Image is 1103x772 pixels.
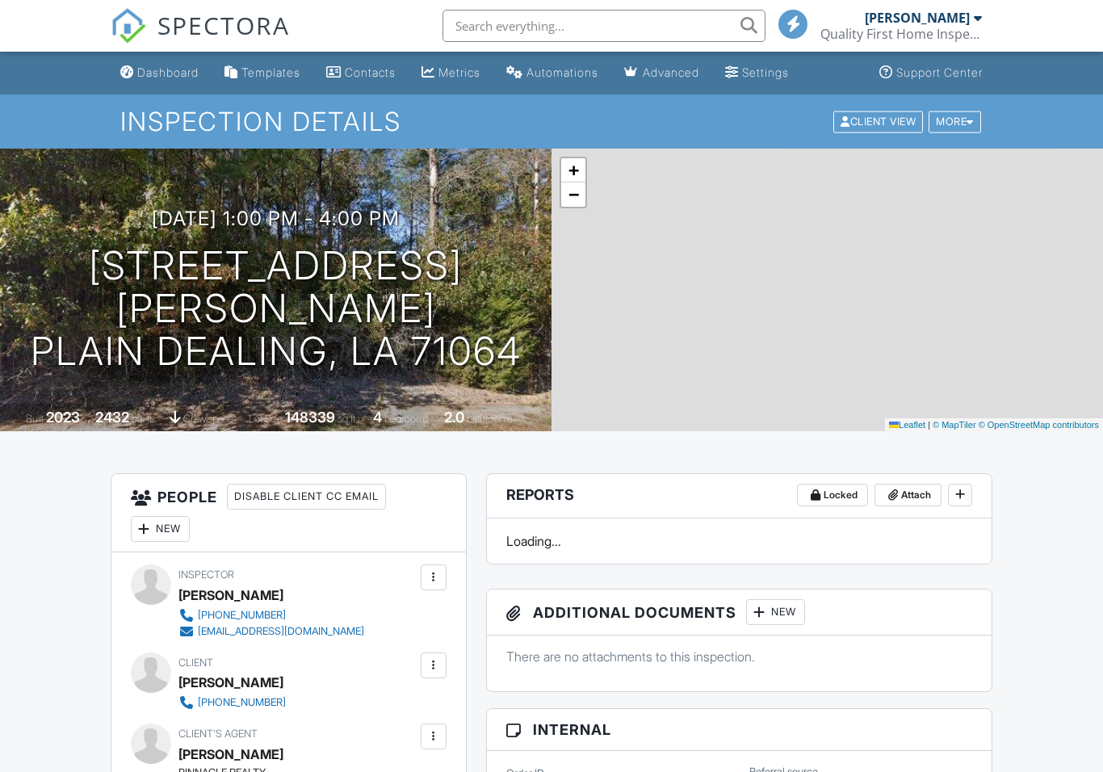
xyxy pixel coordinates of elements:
[561,158,585,183] a: Zoom in
[979,420,1099,430] a: © OpenStreetMap contributors
[178,670,283,694] div: [PERSON_NAME]
[500,58,605,88] a: Automations (Basic)
[178,569,234,581] span: Inspector
[373,409,382,426] div: 4
[111,474,466,552] h3: People
[178,657,213,669] span: Client
[183,413,233,425] span: crawlspace
[467,413,513,425] span: bathrooms
[178,728,258,740] span: Client's Agent
[111,8,146,44] img: The Best Home Inspection Software - Spectora
[933,420,976,430] a: © MapTiler
[487,709,992,751] h3: Internal
[526,65,598,79] div: Automations
[131,516,190,542] div: New
[285,409,335,426] div: 148339
[95,409,129,426] div: 2432
[415,58,487,88] a: Metrics
[487,589,992,636] h3: Additional Documents
[742,65,789,79] div: Settings
[198,609,286,622] div: [PHONE_NUMBER]
[873,58,989,88] a: Support Center
[618,58,706,88] a: Advanced
[26,413,44,425] span: Built
[444,409,464,426] div: 2.0
[896,65,983,79] div: Support Center
[719,58,795,88] a: Settings
[928,420,930,430] span: |
[929,111,981,132] div: More
[384,413,429,425] span: bedrooms
[561,183,585,207] a: Zoom out
[114,58,205,88] a: Dashboard
[227,484,386,510] div: Disable Client CC Email
[249,413,283,425] span: Lot Size
[178,623,364,640] a: [EMAIL_ADDRESS][DOMAIN_NAME]
[241,65,300,79] div: Templates
[832,115,927,127] a: Client View
[26,245,526,372] h1: [STREET_ADDRESS][PERSON_NAME] Plain Dealing, LA 71064
[833,111,923,132] div: Client View
[120,107,982,136] h1: Inspection Details
[152,208,400,229] h3: [DATE] 1:00 pm - 4:00 pm
[218,58,307,88] a: Templates
[178,742,283,766] a: [PERSON_NAME]
[178,583,283,607] div: [PERSON_NAME]
[643,65,699,79] div: Advanced
[889,420,925,430] a: Leaflet
[157,8,290,42] span: SPECTORA
[506,648,972,665] p: There are no attachments to this inspection.
[198,696,286,709] div: [PHONE_NUMBER]
[137,65,199,79] div: Dashboard
[442,10,765,42] input: Search everything...
[178,694,286,711] a: [PHONE_NUMBER]
[178,607,364,623] a: [PHONE_NUMBER]
[111,22,290,56] a: SPECTORA
[568,184,579,204] span: −
[746,599,805,625] div: New
[820,26,982,42] div: Quality First Home Inspections & Aerial Imagery / LHI# 11310
[568,160,579,180] span: +
[438,65,480,79] div: Metrics
[46,409,80,426] div: 2023
[865,10,970,26] div: [PERSON_NAME]
[320,58,402,88] a: Contacts
[338,413,358,425] span: sq.ft.
[132,413,154,425] span: sq. ft.
[198,625,364,638] div: [EMAIL_ADDRESS][DOMAIN_NAME]
[345,65,396,79] div: Contacts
